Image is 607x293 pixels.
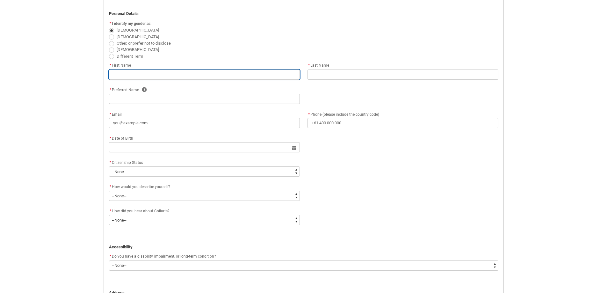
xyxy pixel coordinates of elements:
span: [DEMOGRAPHIC_DATA] [117,47,159,52]
abbr: required [110,63,111,68]
span: [DEMOGRAPHIC_DATA] [117,34,159,39]
span: I identify my gender as: [112,21,151,26]
span: Last Name [307,63,329,68]
abbr: required [308,112,310,117]
abbr: required [110,136,111,141]
input: you@example.com [109,118,300,128]
span: Other, or prefer not to disclose [117,41,171,46]
span: Different Term [117,54,143,59]
abbr: required [110,185,111,189]
span: Citizenship Status [112,160,143,165]
span: Preferred Name [109,88,139,92]
strong: Accessibility [109,245,133,249]
span: Do you have a disability, impairment, or long-term condition? [112,254,216,259]
label: Email [109,110,124,117]
abbr: required [110,209,111,213]
abbr: required [110,112,111,117]
abbr: required [110,88,111,92]
label: Phone (please include the country code) [307,110,382,117]
span: [DEMOGRAPHIC_DATA] [117,28,159,33]
span: Date of Birth [109,136,133,141]
span: How did you hear about Collarts? [112,209,170,213]
abbr: required [308,63,310,68]
span: First Name [109,63,131,68]
abbr: required [110,160,111,165]
strong: Personal Details [109,11,139,16]
span: How would you describe yourself? [112,185,170,189]
input: +61 400 000 000 [307,118,498,128]
abbr: required [110,21,111,26]
abbr: required [110,254,111,259]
